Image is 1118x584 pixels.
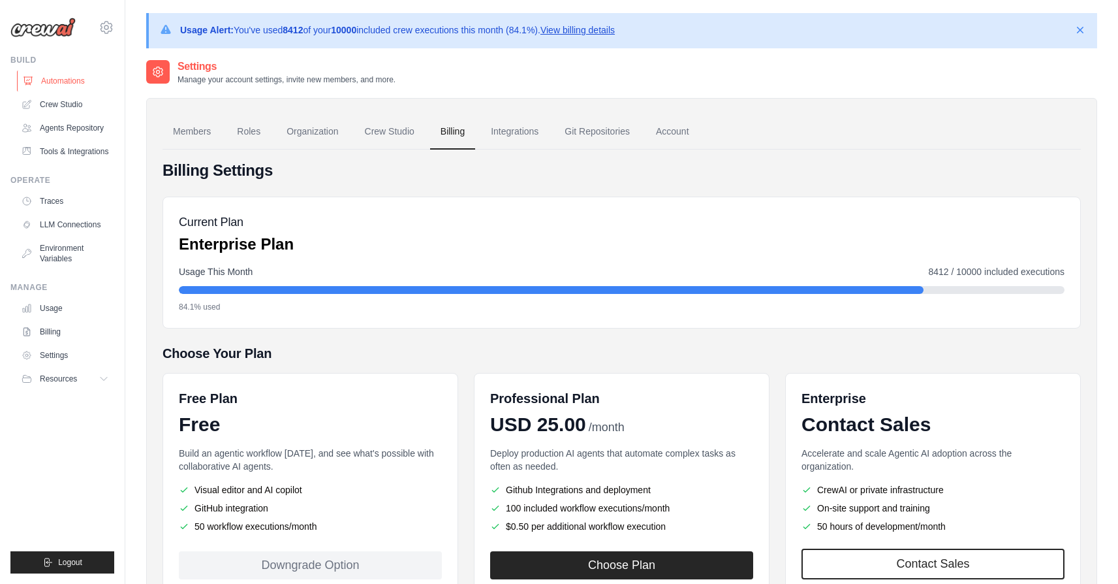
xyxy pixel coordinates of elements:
[480,114,549,150] a: Integrations
[40,374,77,384] span: Resources
[58,557,82,568] span: Logout
[179,502,442,515] li: GitHub integration
[179,520,442,533] li: 50 workflow executions/month
[430,114,475,150] a: Billing
[801,389,1064,408] h6: Enterprise
[928,265,1064,278] span: 8412 / 10000 included executions
[179,551,442,579] div: Downgrade Option
[540,25,615,35] a: View billing details
[178,74,396,85] p: Manage your account settings, invite new members, and more.
[10,175,114,186] div: Operate
[226,114,271,150] a: Roles
[179,302,220,312] span: 84.1% used
[16,191,114,212] a: Traces
[10,18,76,37] img: Logo
[179,265,253,278] span: Usage This Month
[180,24,615,37] p: You've used of your included crew executions this month (84.1%).
[16,345,114,366] a: Settings
[163,114,221,150] a: Members
[490,389,600,408] h6: Professional Plan
[801,483,1064,496] li: CrewAI or private infrastructure
[16,118,114,138] a: Agents Repository
[801,447,1064,473] p: Accelerate and scale Agentic AI adoption across the organization.
[490,447,753,473] p: Deploy production AI agents that automate complex tasks as often as needed.
[283,25,303,35] strong: 8412
[10,551,114,574] button: Logout
[16,321,114,342] a: Billing
[801,413,1064,436] div: Contact Sales
[179,413,442,436] div: Free
[163,344,1081,363] h5: Choose Your Plan
[178,59,396,74] h2: Settings
[490,502,753,515] li: 100 included workflow executions/month
[180,25,234,35] strong: Usage Alert:
[16,298,114,319] a: Usage
[16,141,114,162] a: Tools & Integrations
[645,114,700,150] a: Account
[179,213,294,231] h5: Current Plan
[179,447,442,473] p: Build an agentic workflow [DATE], and see what's possible with collaborative AI agents.
[331,25,356,35] strong: 10000
[801,549,1064,579] a: Contact Sales
[10,55,114,65] div: Build
[179,483,442,496] li: Visual editor and AI copilot
[554,114,640,150] a: Git Repositories
[16,238,114,269] a: Environment Variables
[10,282,114,293] div: Manage
[801,502,1064,515] li: On-site support and training
[490,413,586,436] span: USD 25.00
[490,483,753,496] li: Github Integrations and deployment
[179,234,294,255] p: Enterprise Plan
[16,94,114,115] a: Crew Studio
[490,551,753,579] button: Choose Plan
[801,520,1064,533] li: 50 hours of development/month
[179,389,238,408] h6: Free Plan
[490,520,753,533] li: $0.50 per additional workflow execution
[16,368,114,389] button: Resources
[354,114,425,150] a: Crew Studio
[17,71,116,91] a: Automations
[589,419,625,436] span: /month
[163,160,1081,181] h4: Billing Settings
[276,114,349,150] a: Organization
[16,214,114,235] a: LLM Connections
